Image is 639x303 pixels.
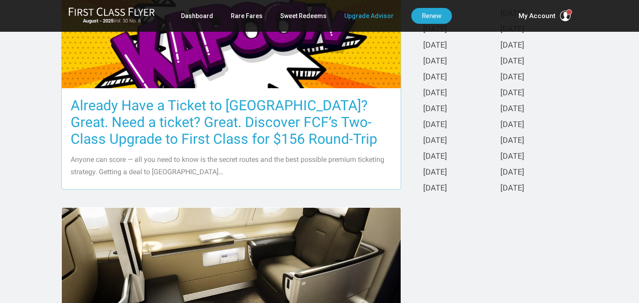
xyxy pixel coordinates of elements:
[423,41,447,50] a: [DATE]
[83,18,113,24] strong: August - 2025
[68,7,155,25] a: First Class FlyerAugust - 2025Vol. 30 No. 8
[423,152,447,161] a: [DATE]
[68,7,155,16] img: First Class Flyer
[500,184,524,193] a: [DATE]
[68,18,155,24] small: Vol. 30 No. 8
[71,97,392,147] h3: Already Have a Ticket to [GEOGRAPHIC_DATA]? Great. Need a ticket? Great. Discover FCF’s Two-Class...
[423,120,447,130] a: [DATE]
[500,41,524,50] a: [DATE]
[423,89,447,98] a: [DATE]
[500,57,524,66] a: [DATE]
[231,8,263,24] a: Rare Fares
[519,11,571,21] button: My Account
[500,73,524,82] a: [DATE]
[500,136,524,146] a: [DATE]
[500,120,524,130] a: [DATE]
[423,184,447,193] a: [DATE]
[423,105,447,114] a: [DATE]
[280,8,327,24] a: Sweet Redeems
[423,57,447,66] a: [DATE]
[423,168,447,177] a: [DATE]
[500,168,524,177] a: [DATE]
[500,89,524,98] a: [DATE]
[500,152,524,161] a: [DATE]
[423,136,447,146] a: [DATE]
[519,11,556,21] span: My Account
[500,105,524,114] a: [DATE]
[411,8,452,24] a: Renew
[423,73,447,82] a: [DATE]
[181,8,213,24] a: Dashboard
[344,8,394,24] a: Upgrade Advisor
[71,153,392,178] p: Anyone can score — all you need to know is the secret routes and the best possible premium ticket...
